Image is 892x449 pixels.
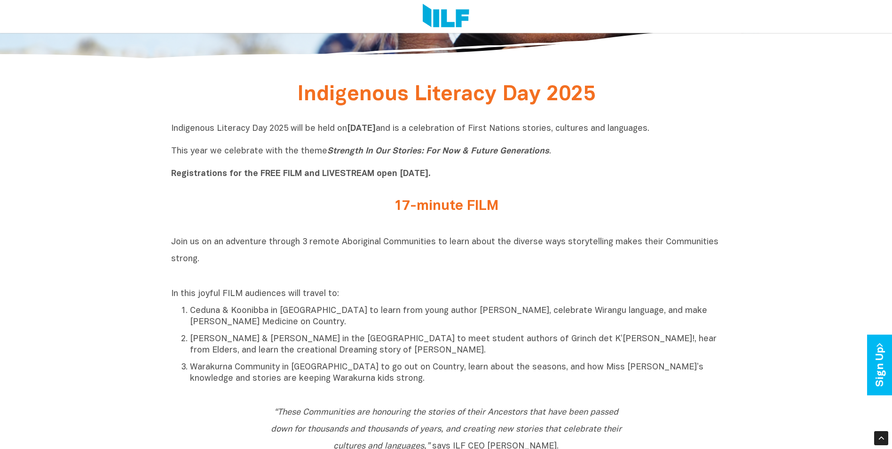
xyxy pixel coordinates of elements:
[297,85,595,104] span: Indigenous Literacy Day 2025
[171,289,721,300] p: In this joyful FILM audiences will travel to:
[190,305,721,328] p: Ceduna & Koonibba in [GEOGRAPHIC_DATA] to learn from young author [PERSON_NAME], celebrate Wirang...
[190,362,721,385] p: Warakurna Community in [GEOGRAPHIC_DATA] to go out on Country, learn about the seasons, and how M...
[171,238,718,263] span: Join us on an adventure through 3 remote Aboriginal Communities to learn about the diverse ways s...
[171,123,721,180] p: Indigenous Literacy Day 2025 will be held on and is a celebration of First Nations stories, cultu...
[347,125,376,133] b: [DATE]
[327,147,549,155] i: Strength In Our Stories: For Now & Future Generations
[874,431,888,445] div: Scroll Back to Top
[171,170,431,178] b: Registrations for the FREE FILM and LIVESTREAM open [DATE].
[423,4,469,29] img: Logo
[190,334,721,356] p: [PERSON_NAME] & [PERSON_NAME] in the [GEOGRAPHIC_DATA] to meet student authors of Grinch det K’[P...
[270,199,623,214] h2: 17-minute FILM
